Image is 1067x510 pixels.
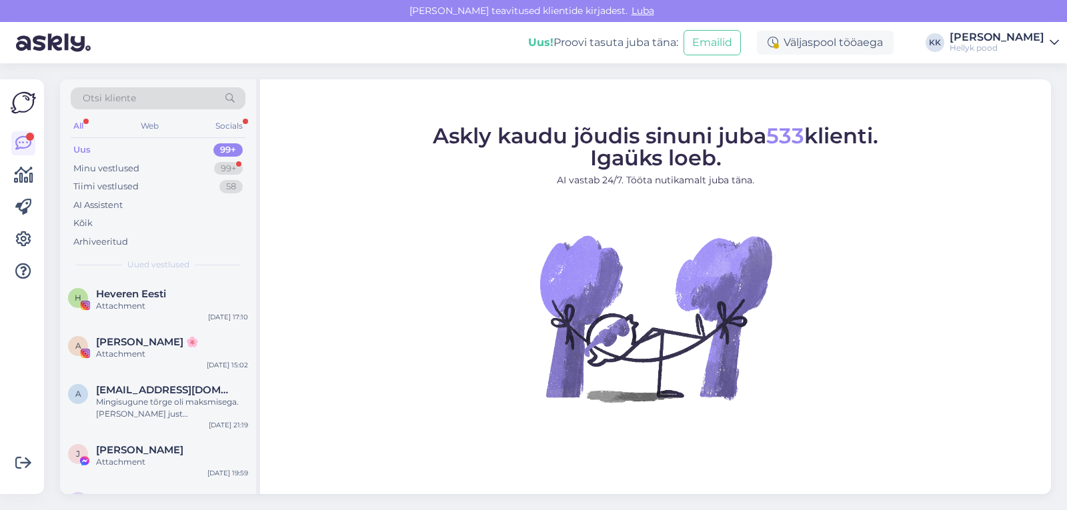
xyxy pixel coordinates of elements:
div: Tiimi vestlused [73,180,139,193]
span: Uued vestlused [127,259,189,271]
span: a [75,389,81,399]
div: Proovi tasuta juba täna: [528,35,678,51]
div: Arhiveeritud [73,235,128,249]
div: Web [138,117,161,135]
div: 99+ [214,162,243,175]
a: [PERSON_NAME]Hellyk pood [950,32,1059,53]
div: [DATE] 15:02 [207,360,248,370]
div: KK [926,33,944,52]
div: Attachment [96,456,248,468]
span: H [75,293,81,303]
span: Heveren Eesti [96,288,166,300]
button: Emailid [684,30,741,55]
span: Andra 🌸 [96,336,199,348]
div: [PERSON_NAME] [950,32,1044,43]
div: Hellyk pood [950,43,1044,53]
div: Uus [73,143,91,157]
span: Askly kaudu jõudis sinuni juba klienti. Igaüks loeb. [433,123,878,171]
div: Kõik [73,217,93,230]
span: A [75,341,81,351]
div: Attachment [96,300,248,312]
p: AI vastab 24/7. Tööta nutikamalt juba täna. [433,173,878,187]
span: 533 [766,123,804,149]
div: 58 [219,180,243,193]
b: Uus! [528,36,554,49]
div: AI Assistent [73,199,123,212]
div: Mingisugune tõrge oli maksmisega. [PERSON_NAME] just [PERSON_NAME] teavitus, et makse läks kenast... [96,396,248,420]
span: Otsi kliente [83,91,136,105]
span: annamariataidla@gmail.com [96,384,235,396]
div: [DATE] 17:10 [208,312,248,322]
div: 99+ [213,143,243,157]
span: Luba [628,5,658,17]
span: J [76,449,80,459]
div: [DATE] 21:19 [209,420,248,430]
div: Attachment [96,348,248,360]
div: Väljaspool tööaega [757,31,894,55]
div: [DATE] 19:59 [207,468,248,478]
div: Socials [213,117,245,135]
span: Lenna Schmidt [96,492,183,504]
div: Minu vestlused [73,162,139,175]
img: No Chat active [536,198,776,438]
span: Jane Sõna [96,444,183,456]
img: Askly Logo [11,90,36,115]
div: All [71,117,86,135]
